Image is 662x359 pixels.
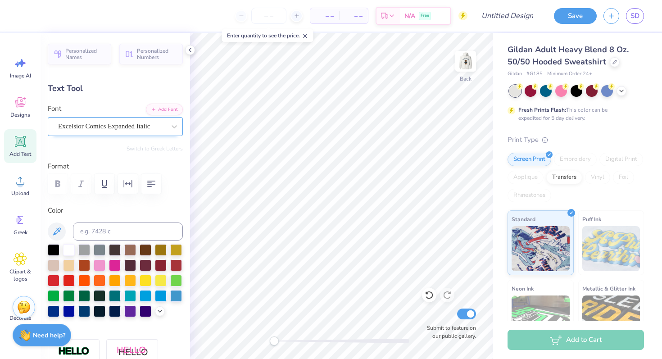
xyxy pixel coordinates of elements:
[222,29,313,42] div: Enter quantity to see the price.
[58,346,90,357] img: Stroke
[512,214,535,224] span: Standard
[547,70,592,78] span: Minimum Order: 24 +
[599,153,643,166] div: Digital Print
[11,190,29,197] span: Upload
[10,111,30,118] span: Designs
[422,324,476,340] label: Submit to feature on our public gallery.
[48,205,183,216] label: Color
[508,44,629,67] span: Gildan Adult Heavy Blend 8 Oz. 50/50 Hooded Sweatshirt
[582,295,640,341] img: Metallic & Glitter Ink
[585,171,610,184] div: Vinyl
[137,48,177,60] span: Personalized Numbers
[73,223,183,241] input: e.g. 7428 c
[33,331,65,340] strong: Need help?
[9,314,31,322] span: Decorate
[421,13,429,19] span: Free
[582,214,601,224] span: Puff Ink
[404,11,415,21] span: N/A
[65,48,106,60] span: Personalized Names
[508,70,522,78] span: Gildan
[508,135,644,145] div: Print Type
[316,11,334,21] span: – –
[460,75,472,83] div: Back
[345,11,363,21] span: – –
[127,145,183,152] button: Switch to Greek Letters
[512,226,570,271] img: Standard
[582,284,635,293] span: Metallic & Glitter Ink
[117,346,148,357] img: Shadow
[48,82,183,95] div: Text Tool
[512,295,570,341] img: Neon Ink
[512,284,534,293] span: Neon Ink
[48,44,111,64] button: Personalized Names
[518,106,629,122] div: This color can be expedited for 5 day delivery.
[119,44,183,64] button: Personalized Numbers
[526,70,543,78] span: # G185
[518,106,566,114] strong: Fresh Prints Flash:
[613,171,634,184] div: Foil
[251,8,286,24] input: – –
[14,229,27,236] span: Greek
[508,171,544,184] div: Applique
[270,336,279,345] div: Accessibility label
[474,7,540,25] input: Untitled Design
[10,72,31,79] span: Image AI
[582,226,640,271] img: Puff Ink
[626,8,644,24] a: SD
[48,104,61,114] label: Font
[508,189,551,202] div: Rhinestones
[554,8,597,24] button: Save
[554,153,597,166] div: Embroidery
[457,52,475,70] img: Back
[48,161,183,172] label: Format
[9,150,31,158] span: Add Text
[5,268,35,282] span: Clipart & logos
[630,11,639,21] span: SD
[546,171,582,184] div: Transfers
[508,153,551,166] div: Screen Print
[146,104,183,115] button: Add Font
